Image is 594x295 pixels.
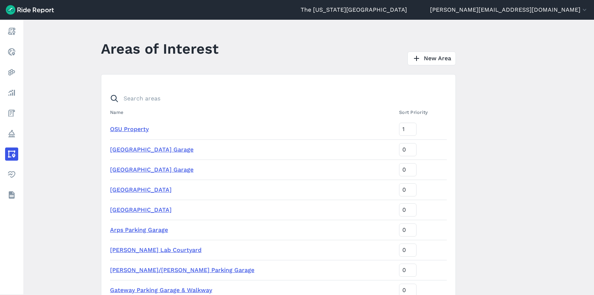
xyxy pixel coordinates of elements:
a: Datasets [5,188,18,202]
a: New Area [407,51,456,65]
a: Policy [5,127,18,140]
a: Heatmaps [5,66,18,79]
a: Arps Parking Garage [110,226,168,233]
a: Realtime [5,45,18,58]
a: Gateway Parking Garage & Walkway [110,287,212,294]
a: Health [5,168,18,181]
input: Search areas [106,92,442,105]
a: [GEOGRAPHIC_DATA] [110,186,172,193]
a: OSU Property [110,126,149,133]
a: [GEOGRAPHIC_DATA] Garage [110,166,194,173]
a: Analyze [5,86,18,99]
a: [GEOGRAPHIC_DATA] Garage [110,146,194,153]
a: [GEOGRAPHIC_DATA] [110,206,172,213]
th: Name [110,105,396,119]
img: Ride Report [6,5,54,15]
h1: Areas of Interest [101,39,219,59]
a: Report [5,25,18,38]
a: The [US_STATE][GEOGRAPHIC_DATA] [301,5,407,14]
a: Areas [5,147,18,161]
a: Fees [5,107,18,120]
a: [PERSON_NAME]/[PERSON_NAME] Parking Garage [110,267,254,273]
button: [PERSON_NAME][EMAIL_ADDRESS][DOMAIN_NAME] [430,5,588,14]
a: [PERSON_NAME] Lab Courtyard [110,246,202,253]
th: Sort Priority [396,105,447,119]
